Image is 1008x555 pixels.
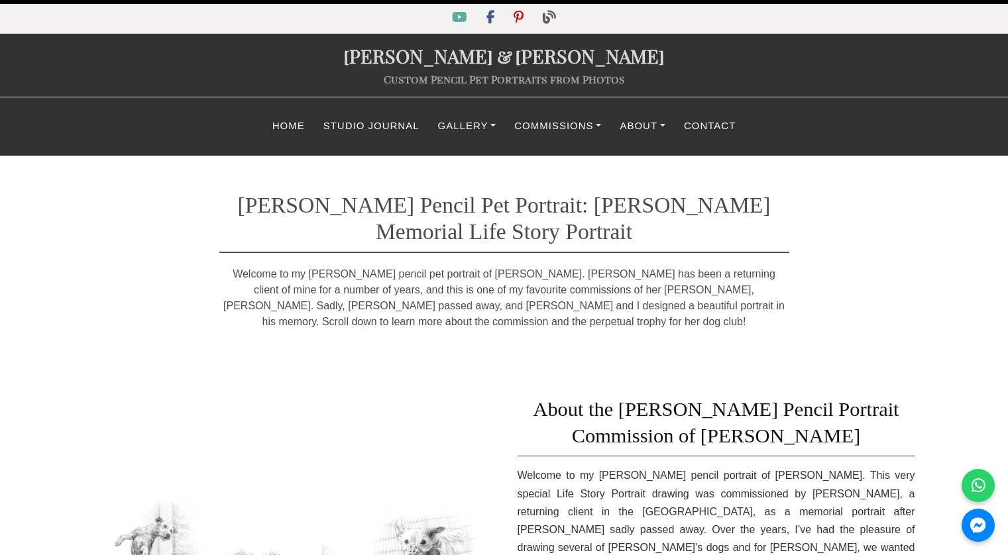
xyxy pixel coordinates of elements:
[219,266,789,330] p: Welcome to my [PERSON_NAME] pencil pet portrait of [PERSON_NAME]. [PERSON_NAME] has been a return...
[219,172,789,254] h1: [PERSON_NAME] Pencil Pet Portrait: [PERSON_NAME] Memorial Life Story Portrait
[518,383,915,456] h2: About the [PERSON_NAME] Pencil Portrait Commission of [PERSON_NAME]
[962,469,995,502] a: WhatsApp
[505,113,610,139] a: Commissions
[610,113,675,139] a: About
[429,113,506,139] a: Gallery
[384,72,625,86] a: Custom Pencil Pet Portraits from Photos
[444,13,478,24] a: YouTube
[478,13,506,24] a: Facebook
[263,113,314,139] a: Home
[535,13,564,24] a: Blog
[675,113,745,139] a: Contact
[506,13,534,24] a: Pinterest
[314,113,429,139] a: Studio Journal
[493,43,515,68] span: &
[962,509,995,542] a: Messenger
[343,43,665,68] a: [PERSON_NAME]&[PERSON_NAME]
